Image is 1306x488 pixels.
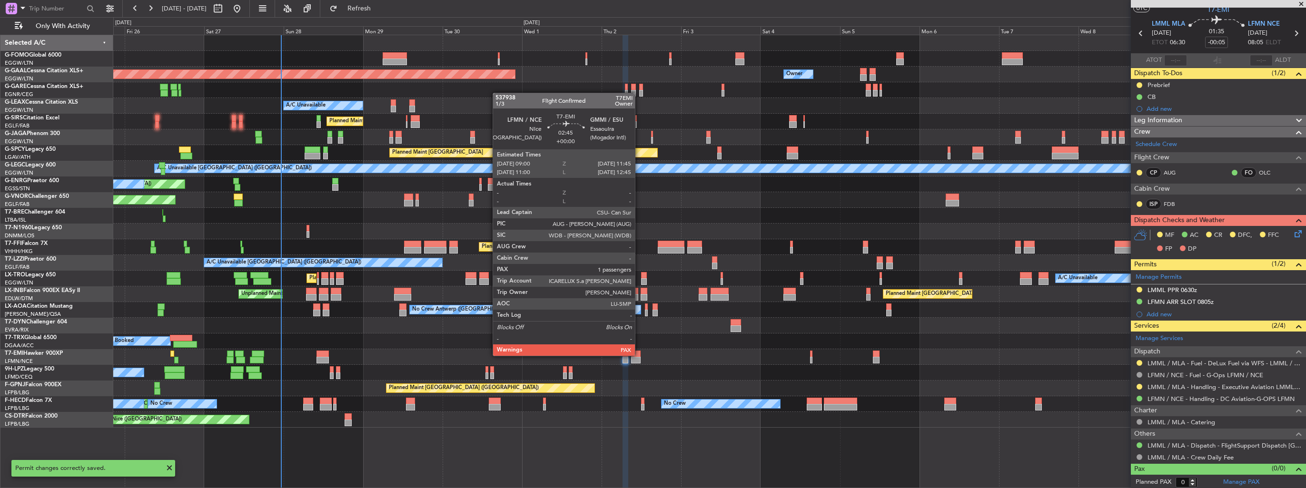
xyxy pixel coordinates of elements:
[5,413,25,419] span: CS-DTR
[1152,38,1167,48] span: ETOT
[5,131,27,137] span: G-JAGA
[761,26,840,35] div: Sat 4
[5,311,61,318] a: [PERSON_NAME]/QSA
[339,5,379,12] span: Refresh
[363,26,443,35] div: Mon 29
[5,264,30,271] a: EGLF/FAB
[1238,231,1252,240] span: DFC,
[115,19,131,27] div: [DATE]
[5,413,58,419] a: CS-DTRFalcon 2000
[157,161,312,176] div: A/C Unavailable [GEOGRAPHIC_DATA] ([GEOGRAPHIC_DATA])
[125,26,204,35] div: Fri 26
[1152,20,1185,29] span: LMML MLA
[5,303,73,309] a: LX-AOACitation Mustang
[5,68,83,74] a: G-GAALCessna Citation XLS+
[5,52,61,58] a: G-FOMOGlobal 6000
[392,146,483,160] div: Planned Maint [GEOGRAPHIC_DATA]
[1209,27,1224,37] span: 01:35
[5,178,27,184] span: G-ENRG
[5,162,25,168] span: G-LEGC
[1134,429,1155,439] span: Others
[1248,38,1263,48] span: 08:05
[1272,259,1286,269] span: (1/2)
[1148,359,1301,367] a: LMML / MLA - Fuel - DeLux Fuel via WFS - LMML / MLA
[5,209,65,215] a: T7-BREChallenger 604
[5,115,59,121] a: G-SIRSCitation Excel
[1134,321,1159,332] span: Services
[150,397,172,411] div: No Crew
[1272,321,1286,331] span: (2/4)
[5,209,24,215] span: T7-BRE
[5,319,67,325] a: T7-DYNChallenger 604
[5,232,34,239] a: DNMM/LOS
[5,272,25,278] span: LX-TRO
[1147,310,1301,318] div: Add new
[5,382,61,388] a: F-GPNJFalcon 900EX
[5,75,33,82] a: EGGW/LTN
[5,279,33,286] a: EGGW/LTN
[1134,215,1225,226] span: Dispatch Checks and Weather
[1078,26,1158,35] div: Wed 8
[443,26,522,35] div: Tue 30
[1134,152,1169,163] span: Flight Crew
[5,319,26,325] span: T7-DYN
[15,464,161,473] div: Permit changes correctly saved.
[1248,20,1280,29] span: LFMN NCE
[5,178,59,184] a: G-ENRGPraetor 600
[5,420,30,428] a: LFPB/LBG
[1248,29,1267,38] span: [DATE]
[5,225,62,231] a: T7-N1960Legacy 650
[1136,334,1183,343] a: Manage Services
[1164,55,1187,66] input: --:--
[1134,68,1182,79] span: Dispatch To-Dos
[5,68,27,74] span: G-GAAL
[1170,38,1185,48] span: 06:30
[5,326,29,333] a: EVRA/RIX
[5,272,56,278] a: LX-TROLegacy 650
[1165,231,1174,240] span: MF
[5,342,34,349] a: DGAA/ACC
[5,91,33,98] a: EGNR/CEG
[5,382,25,388] span: F-GPNJ
[999,26,1078,35] div: Tue 7
[840,26,920,35] div: Sun 5
[5,389,30,396] a: LFPB/LBG
[286,98,326,113] div: A/C Unavailable
[1148,93,1156,101] div: CB
[482,240,632,254] div: Planned Maint [GEOGRAPHIC_DATA] ([GEOGRAPHIC_DATA])
[1152,29,1171,38] span: [DATE]
[1272,68,1286,78] span: (1/2)
[5,162,56,168] a: G-LEGCLegacy 600
[1134,405,1157,416] span: Charter
[5,335,57,341] a: T7-TRXGlobal 6500
[5,122,30,129] a: EGLF/FAB
[1134,464,1145,475] span: Pax
[1134,346,1160,357] span: Dispatch
[1134,127,1150,137] span: Crew
[522,26,602,35] div: Wed 1
[5,84,27,89] span: G-GARE
[207,255,361,270] div: A/C Unavailable [GEOGRAPHIC_DATA] ([GEOGRAPHIC_DATA])
[5,146,25,152] span: G-SPCY
[1259,168,1280,177] a: OLC
[1146,56,1162,65] span: ATOT
[389,381,539,395] div: Planned Maint [GEOGRAPHIC_DATA] ([GEOGRAPHIC_DATA])
[5,201,30,208] a: EGLF/FAB
[1164,168,1185,177] a: AUG
[5,303,27,309] span: LX-AOA
[284,26,363,35] div: Sun 28
[5,256,24,262] span: T7-LZZI
[241,287,326,301] div: Unplanned Maint Roma (Ciampino)
[5,398,52,403] a: F-HECDFalcon 7X
[5,99,78,105] a: G-LEAXCessna Citation XLS
[412,303,515,317] div: No Crew Antwerp ([GEOGRAPHIC_DATA])
[76,412,182,427] div: Planned Maint Nice ([GEOGRAPHIC_DATA])
[1241,167,1257,178] div: FO
[1136,273,1182,282] a: Manage Permits
[204,26,284,35] div: Sat 27
[5,131,60,137] a: G-JAGAPhenom 300
[5,256,56,262] a: T7-LZZIPraetor 600
[1164,200,1185,208] a: FDB
[1148,81,1170,89] div: Prebrief
[5,366,24,372] span: 9H-LPZ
